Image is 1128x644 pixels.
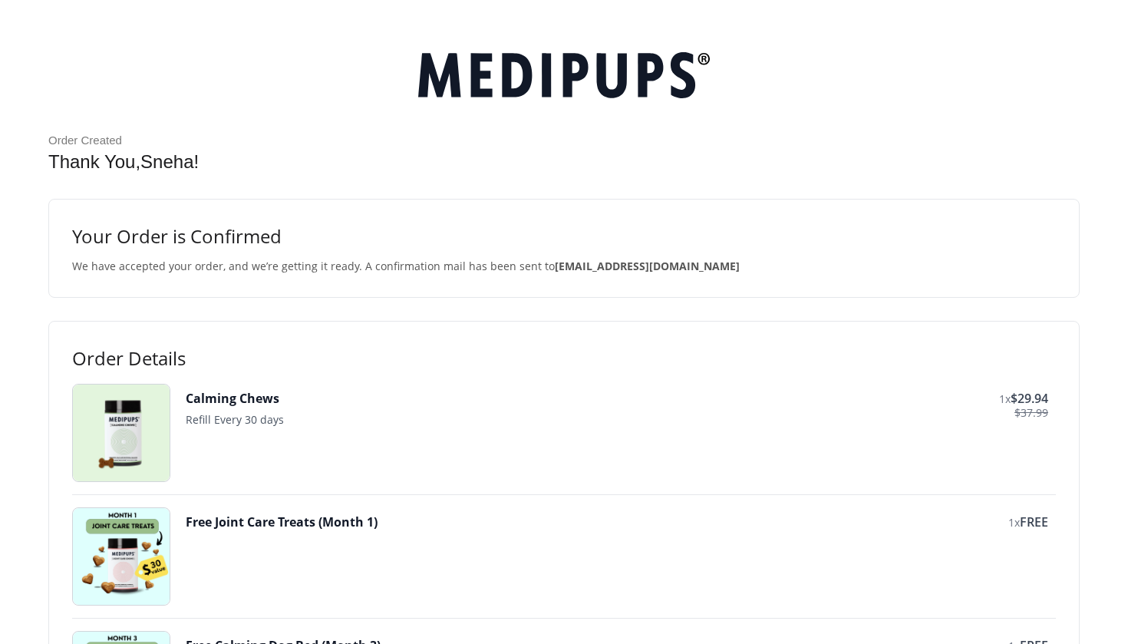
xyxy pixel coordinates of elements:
span: Order Created [48,133,1080,148]
span: $ 29.94 [1011,390,1048,407]
span: Order Details [72,345,1056,372]
button: Calming Chews [186,390,279,407]
span: 1 x [1008,515,1020,530]
span: Thank You, Sneha ! [48,151,199,172]
span: We have accepted your order, and we’re getting it ready. A confirmation mail has been sent to [72,258,1056,274]
button: Free Joint Care Treats (Month 1) [186,514,378,530]
span: [EMAIL_ADDRESS][DOMAIN_NAME] [555,259,740,273]
img: Free Joint Care Treats (Month 1) [73,508,170,605]
span: Refill Every 30 days [186,412,284,427]
span: $ 37.99 [1014,407,1048,419]
span: Your Order is Confirmed [72,223,1056,250]
span: FREE [1020,514,1048,530]
img: Calming Chews [73,385,170,481]
span: 1 x [999,391,1011,406]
